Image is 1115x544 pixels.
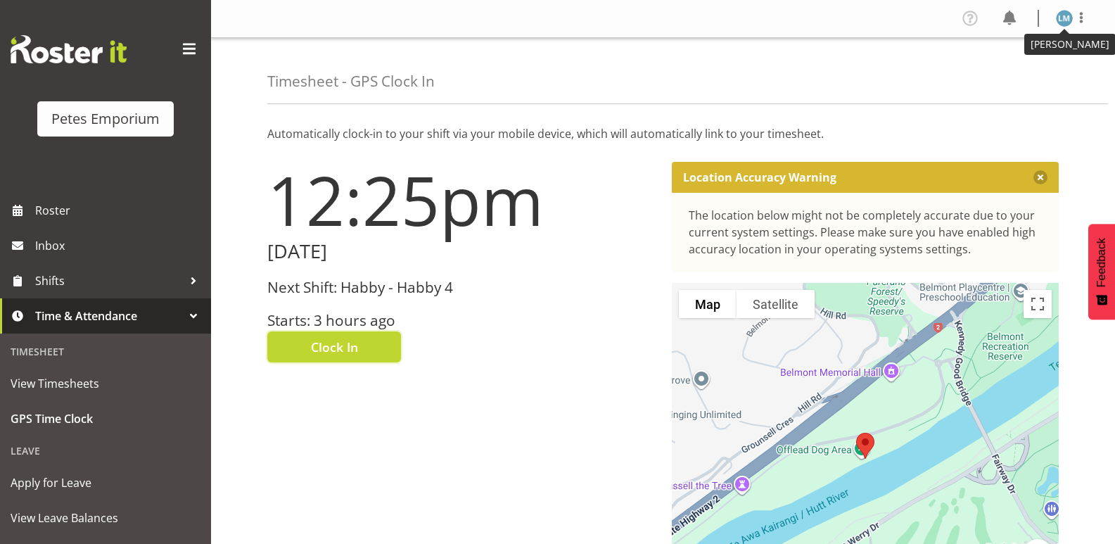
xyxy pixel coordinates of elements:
[1088,224,1115,320] button: Feedback - Show survey
[35,235,204,256] span: Inbox
[737,290,815,318] button: Show satellite imagery
[1056,10,1073,27] img: lianne-morete5410.jpg
[11,373,200,394] span: View Timesheets
[267,125,1059,142] p: Automatically clock-in to your shift via your mobile device, which will automatically link to you...
[1033,170,1047,184] button: Close message
[267,73,435,89] h4: Timesheet - GPS Clock In
[11,35,127,63] img: Rosterit website logo
[4,401,208,436] a: GPS Time Clock
[1095,238,1108,287] span: Feedback
[35,305,183,327] span: Time & Attendance
[4,436,208,465] div: Leave
[683,170,836,184] p: Location Accuracy Warning
[689,207,1043,258] div: The location below might not be completely accurate due to your current system settings. Please m...
[11,472,200,493] span: Apply for Leave
[267,241,655,262] h2: [DATE]
[267,162,655,238] h1: 12:25pm
[4,500,208,536] a: View Leave Balances
[267,331,401,362] button: Clock In
[11,507,200,529] span: View Leave Balances
[35,200,204,221] span: Roster
[4,465,208,500] a: Apply for Leave
[4,366,208,401] a: View Timesheets
[311,338,358,356] span: Clock In
[267,312,655,329] h3: Starts: 3 hours ago
[51,108,160,129] div: Petes Emporium
[4,337,208,366] div: Timesheet
[267,279,655,296] h3: Next Shift: Habby - Habby 4
[11,408,200,429] span: GPS Time Clock
[35,270,183,291] span: Shifts
[1024,290,1052,318] button: Toggle fullscreen view
[679,290,737,318] button: Show street map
